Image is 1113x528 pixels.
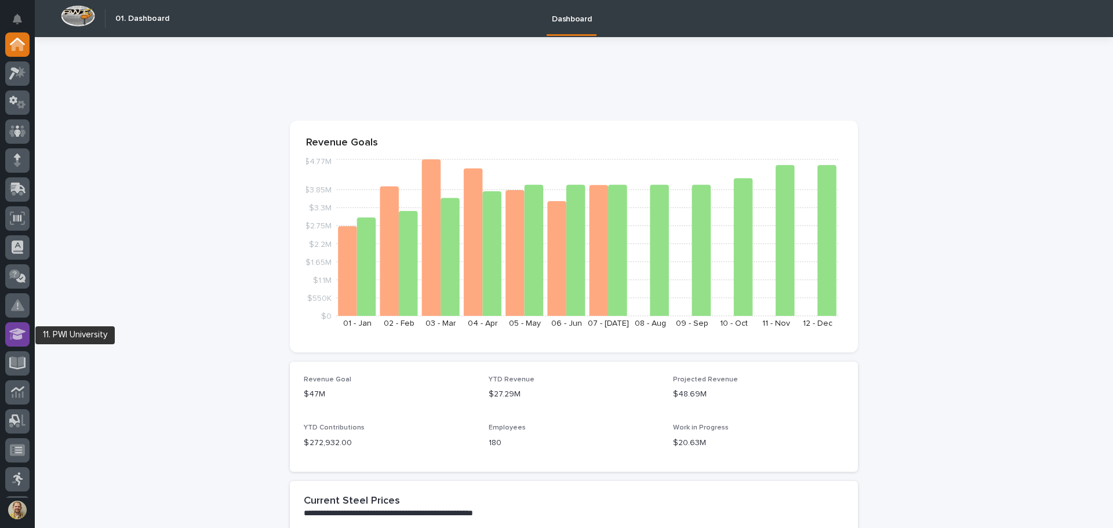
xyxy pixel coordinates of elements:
text: 08 - Aug [635,319,666,327]
p: 180 [489,437,660,449]
span: Projected Revenue [673,376,738,383]
text: 12 - Dec [803,319,832,327]
h2: Current Steel Prices [304,495,400,508]
span: Employees [489,424,526,431]
span: Work in Progress [673,424,729,431]
button: users-avatar [5,498,30,522]
tspan: $1.65M [305,258,332,266]
tspan: $0 [321,312,332,321]
p: $47M [304,388,475,400]
text: 10 - Oct [720,319,748,327]
p: Revenue Goals [306,137,842,150]
div: Notifications [14,14,30,32]
text: 05 - May [509,319,541,327]
img: Workspace Logo [61,5,95,27]
tspan: $3.3M [309,204,332,212]
span: YTD Contributions [304,424,365,431]
tspan: $2.2M [309,240,332,248]
tspan: $4.77M [304,158,332,166]
text: 09 - Sep [676,319,708,327]
text: 04 - Apr [468,319,498,327]
text: 02 - Feb [384,319,414,327]
p: $48.69M [673,388,844,400]
p: $20.63M [673,437,844,449]
text: 03 - Mar [425,319,456,327]
p: $27.29M [489,388,660,400]
span: YTD Revenue [489,376,534,383]
tspan: $3.85M [304,186,332,194]
tspan: $2.75M [305,222,332,230]
text: 11 - Nov [762,319,790,327]
text: 06 - Jun [551,319,582,327]
text: 07 - [DATE] [588,319,629,327]
p: $ 272,932.00 [304,437,475,449]
text: 01 - Jan [343,319,372,327]
tspan: $550K [307,294,332,302]
span: Revenue Goal [304,376,351,383]
tspan: $1.1M [313,276,332,284]
h2: 01. Dashboard [115,14,169,24]
button: Notifications [5,7,30,31]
